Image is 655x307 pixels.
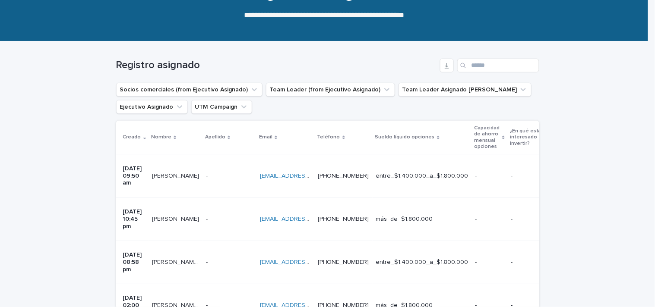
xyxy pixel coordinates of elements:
p: - [511,259,554,266]
p: [DATE] 10:45 pm [123,208,145,230]
p: más_de_$1.800.000 [376,216,468,223]
p: - [206,214,209,223]
a: [EMAIL_ADDRESS][DOMAIN_NAME] [260,173,358,179]
p: - [475,259,504,266]
p: Nombre [151,132,171,142]
a: [PHONE_NUMBER] [318,216,369,222]
p: entre_$1.400.000_a_$1.800.000 [376,259,468,266]
p: ¿En qué estás interesado invertir? [510,126,550,148]
button: Team Leader (from Ejecutivo Asignado) [266,83,395,97]
p: Email [259,132,272,142]
button: UTM Campaign [191,100,252,114]
p: - [206,257,209,266]
a: [EMAIL_ADDRESS][DOMAIN_NAME] [260,259,358,265]
a: [PHONE_NUMBER] [318,259,369,265]
p: Capacidad de ahorro mensual opciones [475,123,500,152]
a: [EMAIL_ADDRESS][DOMAIN_NAME] [260,216,358,222]
p: - [206,171,209,180]
p: - [475,172,504,180]
a: [PHONE_NUMBER] [318,173,369,179]
button: Socios comerciales (from Ejecutivo Asignado) [116,83,263,97]
p: Marta Carrasco Allendes [152,171,201,180]
p: Sueldo líquido opciones [375,132,435,142]
p: Teléfono [317,132,340,142]
button: Ejecutivo Asignado [116,100,188,114]
p: entre_$1.400.000_a_$1.800.000 [376,172,468,180]
p: Apellido [205,132,225,142]
p: - [475,216,504,223]
p: - [511,172,554,180]
p: Claudia Magadán [152,214,201,223]
button: Team Leader Asignado LLamados [399,83,532,97]
p: Jorge Antonio Navarrete Flores [152,257,201,266]
p: Creado [123,132,141,142]
p: [DATE] 09:50 am [123,165,145,187]
p: - [511,216,554,223]
input: Search [457,59,539,72]
p: [DATE] 08:58 pm [123,251,145,273]
h1: Registro asignado [116,59,437,72]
